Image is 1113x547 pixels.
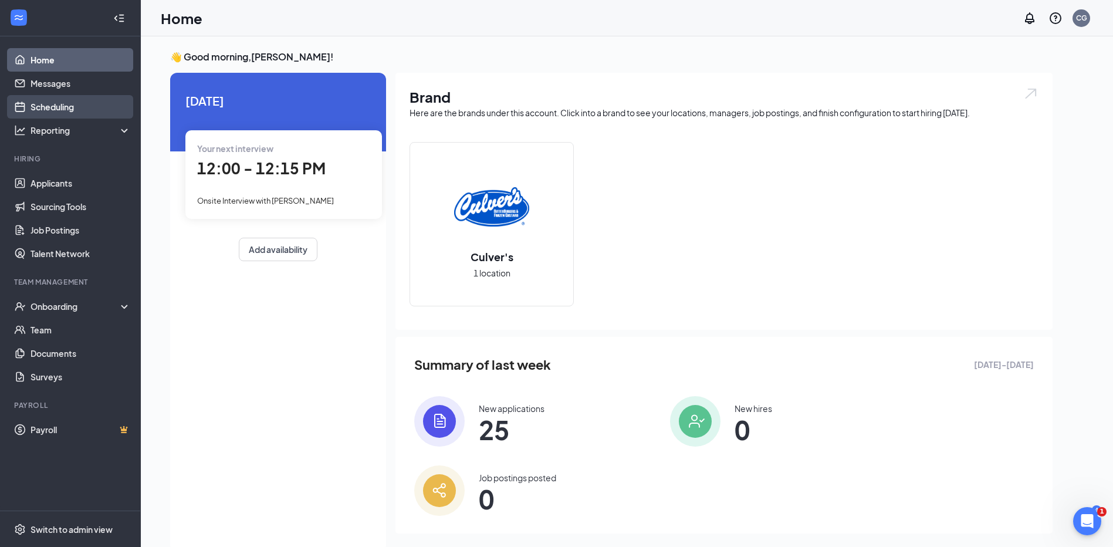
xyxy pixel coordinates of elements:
span: Your next interview [197,143,273,154]
a: Surveys [31,365,131,389]
svg: Settings [14,524,26,535]
svg: Analysis [14,124,26,136]
span: [DATE] - [DATE] [974,358,1034,371]
div: Team Management [14,277,128,287]
button: Add availability [239,238,317,261]
svg: Collapse [113,12,125,24]
div: Onboarding [31,300,121,312]
a: Messages [31,72,131,95]
span: 0 [479,488,556,509]
span: Onsite Interview with [PERSON_NAME] [197,196,334,205]
div: Payroll [14,400,128,410]
h1: Home [161,8,202,28]
svg: QuestionInfo [1048,11,1063,25]
a: Home [31,48,131,72]
h2: Culver's [459,249,525,264]
span: 1 location [473,266,510,279]
div: Job postings posted [479,472,556,484]
div: Switch to admin view [31,524,113,535]
img: Culver's [454,170,529,245]
a: Applicants [31,171,131,195]
span: Summary of last week [414,354,551,375]
div: 4 [1092,505,1101,515]
img: icon [670,396,720,447]
svg: WorkstreamLogo [13,12,25,23]
span: [DATE] [185,92,371,110]
svg: UserCheck [14,300,26,312]
h1: Brand [410,87,1038,107]
div: New hires [735,403,772,414]
img: icon [414,396,465,447]
a: Scheduling [31,95,131,119]
iframe: Intercom live chat [1073,507,1101,535]
span: 12:00 - 12:15 PM [197,158,326,178]
h3: 👋 Good morning, [PERSON_NAME] ! [170,50,1053,63]
span: 0 [735,419,772,440]
span: 1 [1097,507,1107,516]
img: icon [414,465,465,516]
a: Team [31,318,131,342]
div: New applications [479,403,544,414]
a: PayrollCrown [31,418,131,441]
img: open.6027fd2a22e1237b5b06.svg [1023,87,1038,100]
a: Job Postings [31,218,131,242]
div: Hiring [14,154,128,164]
div: CG [1076,13,1087,23]
div: Reporting [31,124,131,136]
a: Sourcing Tools [31,195,131,218]
a: Talent Network [31,242,131,265]
a: Documents [31,342,131,365]
div: Here are the brands under this account. Click into a brand to see your locations, managers, job p... [410,107,1038,119]
span: 25 [479,419,544,440]
svg: Notifications [1023,11,1037,25]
